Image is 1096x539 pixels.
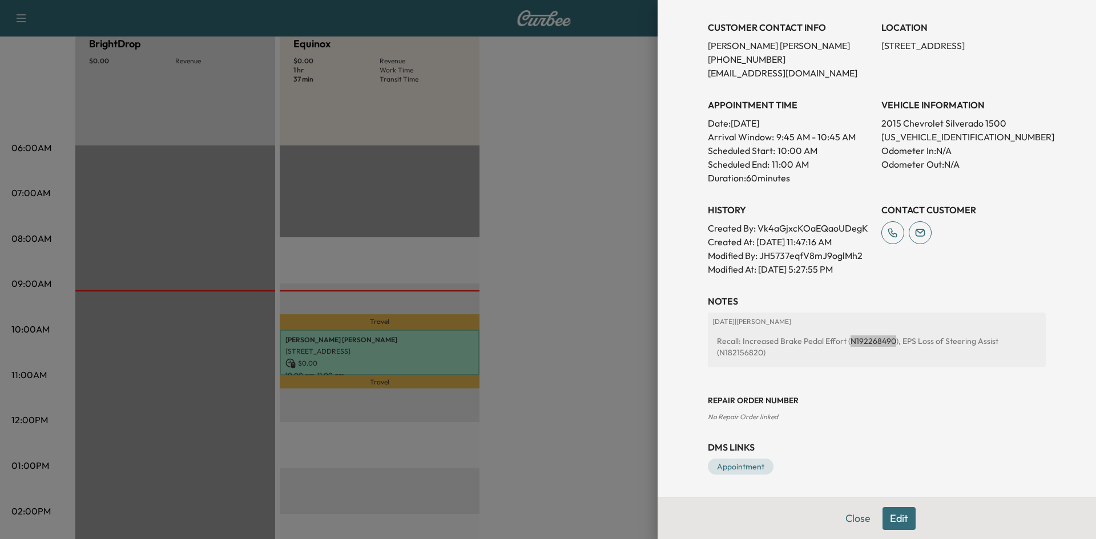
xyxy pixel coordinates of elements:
[708,144,775,157] p: Scheduled Start:
[881,144,1046,157] p: Odometer In: N/A
[708,395,1046,406] h3: Repair Order number
[777,144,817,157] p: 10:00 AM
[708,294,1046,308] h3: NOTES
[883,507,916,530] button: Edit
[881,98,1046,112] h3: VEHICLE INFORMATION
[881,130,1046,144] p: [US_VEHICLE_IDENTIFICATION_NUMBER]
[708,157,769,171] p: Scheduled End:
[708,249,872,262] p: Modified By : JH5737eqfV8mJ9oglMh2
[708,171,872,185] p: Duration: 60 minutes
[708,21,872,34] h3: CUSTOMER CONTACT INFO
[708,235,872,249] p: Created At : [DATE] 11:47:16 AM
[881,39,1046,52] p: [STREET_ADDRESS]
[838,507,878,530] button: Close
[772,157,809,171] p: 11:00 AM
[708,459,773,475] a: Appointment
[881,157,1046,171] p: Odometer Out: N/A
[708,98,872,112] h3: APPOINTMENT TIME
[712,317,1041,326] p: [DATE] | [PERSON_NAME]
[708,203,872,217] h3: History
[708,66,872,80] p: [EMAIL_ADDRESS][DOMAIN_NAME]
[881,116,1046,130] p: 2015 Chevrolet Silverado 1500
[708,221,872,235] p: Created By : Vk4aGjxcKOaEQaoUDegK
[881,203,1046,217] h3: CONTACT CUSTOMER
[708,39,872,52] p: [PERSON_NAME] [PERSON_NAME]
[708,116,872,130] p: Date: [DATE]
[708,262,872,276] p: Modified At : [DATE] 5:27:55 PM
[712,331,1041,363] div: Recall: Increased Brake Pedal Effort (N192268490), EPS Loss of Steering Assist (N182156820)
[708,52,872,66] p: [PHONE_NUMBER]
[708,412,778,421] span: No Repair Order linked
[776,130,856,144] span: 9:45 AM - 10:45 AM
[708,130,872,144] p: Arrival Window:
[708,440,1046,454] h3: DMS Links
[881,21,1046,34] h3: LOCATION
